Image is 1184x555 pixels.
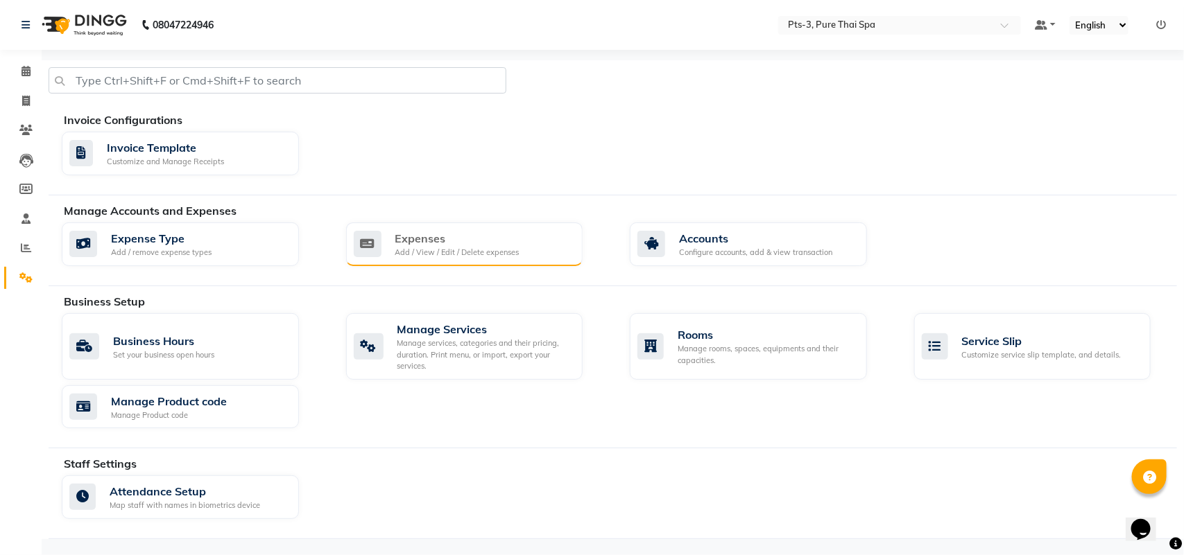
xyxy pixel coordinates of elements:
div: Accounts [679,230,832,247]
div: Attendance Setup [110,483,260,500]
a: Expense TypeAdd / remove expense types [62,222,325,267]
iframe: chat widget [1126,500,1170,541]
div: Rooms [678,326,856,343]
div: Manage Product code [111,409,227,421]
div: Manage Product code [111,393,227,409]
a: Attendance SetupMap staff with names in biometrics device [62,475,325,519]
div: Add / remove expense types [111,247,212,258]
div: Business Hours [113,333,214,349]
div: Invoice Template [107,139,224,156]
div: Expense Type [111,230,212,247]
div: Customize service slip template, and details. [962,349,1122,361]
b: 08047224946 [153,6,214,44]
div: Service Slip [962,333,1122,349]
a: Business HoursSet your business open hours [62,313,325,380]
div: Customize and Manage Receipts [107,156,224,168]
img: logo [35,6,130,44]
a: Manage Product codeManage Product code [62,385,325,429]
div: Manage services, categories and their pricing, duration. Print menu, or import, export your servi... [397,337,572,372]
div: Set your business open hours [113,349,214,361]
div: Manage rooms, spaces, equipments and their capacities. [678,343,856,366]
div: Configure accounts, add & view transaction [679,247,832,258]
div: Expenses [395,230,520,247]
div: Add / View / Edit / Delete expenses [395,247,520,258]
a: Manage ServicesManage services, categories and their pricing, duration. Print menu, or import, ex... [346,313,610,380]
a: Service SlipCustomize service slip template, and details. [914,313,1178,380]
a: AccountsConfigure accounts, add & view transaction [630,222,893,267]
div: Manage Services [397,321,572,337]
a: RoomsManage rooms, spaces, equipments and their capacities. [630,313,893,380]
a: Invoice TemplateCustomize and Manage Receipts [62,132,325,175]
a: ExpensesAdd / View / Edit / Delete expenses [346,222,610,267]
input: Type Ctrl+Shift+F or Cmd+Shift+F to search [49,67,506,94]
div: Map staff with names in biometrics device [110,500,260,511]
